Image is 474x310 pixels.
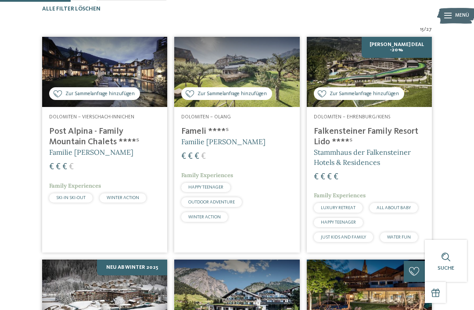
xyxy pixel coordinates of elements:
span: € [188,152,193,161]
img: Familienhotels gesucht? Hier findet ihr die besten! [174,37,299,107]
span: WATER FUN [387,235,411,239]
span: € [201,152,206,161]
span: € [56,163,61,171]
span: / [424,26,426,33]
span: Dolomiten – Vierschach-Innichen [49,114,134,120]
span: € [327,173,332,182]
a: Familienhotels gesucht? Hier findet ihr die besten! Zur Sammelanfrage hinzufügen Dolomiten – Olan... [174,37,299,253]
h4: Falkensteiner Family Resort Lido ****ˢ [314,126,425,147]
span: ALL ABOUT BABY [377,206,411,210]
span: HAPPY TEENAGER [188,185,223,189]
span: Family Experiences [314,192,366,199]
img: Familienhotels gesucht? Hier findet ihr die besten! [307,37,432,107]
span: € [69,163,74,171]
span: Family Experiences [49,182,101,189]
span: LUXURY RETREAT [321,206,355,210]
span: Dolomiten – Olang [181,114,231,120]
span: Suche [438,265,454,271]
h4: Post Alpina - Family Mountain Chalets ****ˢ [49,126,160,147]
span: € [181,152,186,161]
span: Zur Sammelanfrage hinzufügen [197,90,267,98]
span: SKI-IN SKI-OUT [56,196,86,200]
img: Post Alpina - Family Mountain Chalets ****ˢ [42,37,167,107]
span: 15 [420,26,424,33]
a: Familienhotels gesucht? Hier findet ihr die besten! Zur Sammelanfrage hinzufügen Dolomiten – Vier... [42,37,167,253]
span: Familie [PERSON_NAME] [181,137,266,146]
span: OUTDOOR ADVENTURE [188,200,235,204]
span: € [320,173,325,182]
span: Alle Filter löschen [42,6,101,12]
span: 27 [426,26,432,33]
span: JUST KIDS AND FAMILY [321,235,366,239]
span: Dolomiten – Ehrenburg/Kiens [314,114,390,120]
span: Familie [PERSON_NAME] [49,148,133,157]
span: € [314,173,319,182]
span: HAPPY TEENAGER [321,220,356,224]
span: € [49,163,54,171]
span: WINTER ACTION [107,196,139,200]
span: € [194,152,199,161]
span: Zur Sammelanfrage hinzufügen [330,90,399,98]
span: € [334,173,338,182]
span: Stammhaus der Falkensteiner Hotels & Residences [314,148,411,166]
a: Familienhotels gesucht? Hier findet ihr die besten! Zur Sammelanfrage hinzufügen [PERSON_NAME] De... [307,37,432,253]
span: WINTER ACTION [188,215,221,219]
span: Zur Sammelanfrage hinzufügen [65,90,135,98]
span: € [62,163,67,171]
span: Family Experiences [181,171,233,179]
